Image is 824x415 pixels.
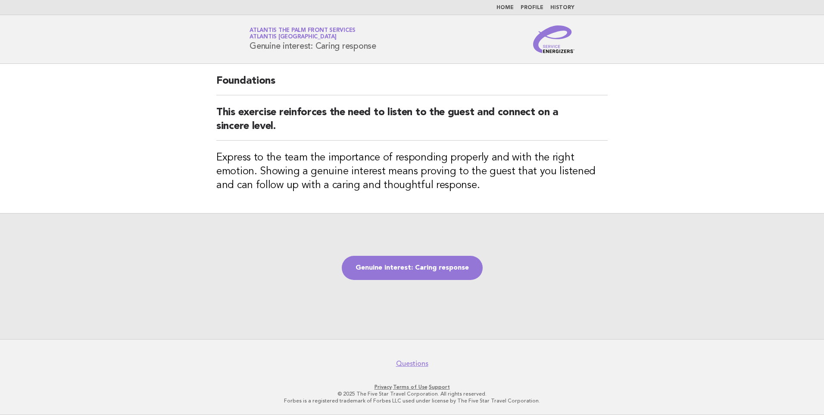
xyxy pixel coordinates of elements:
a: Profile [521,5,543,10]
a: Questions [396,359,428,368]
a: Home [496,5,514,10]
p: Forbes is a registered trademark of Forbes LLC used under license by The Five Star Travel Corpora... [148,397,676,404]
span: Atlantis [GEOGRAPHIC_DATA] [250,35,337,40]
a: History [550,5,574,10]
a: Privacy [375,384,392,390]
a: Genuine interest: Caring response [342,256,483,280]
p: © 2025 The Five Star Travel Corporation. All rights reserved. [148,390,676,397]
img: Service Energizers [533,25,574,53]
p: · · [148,384,676,390]
a: Support [429,384,450,390]
a: Terms of Use [393,384,428,390]
a: Atlantis The Palm Front ServicesAtlantis [GEOGRAPHIC_DATA] [250,28,356,40]
h3: Express to the team the importance of responding properly and with the right emotion. Showing a g... [216,151,608,192]
h1: Genuine interest: Caring response [250,28,376,50]
h2: This exercise reinforces the need to listen to the guest and connect on a sincere level. [216,106,608,141]
h2: Foundations [216,74,608,95]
